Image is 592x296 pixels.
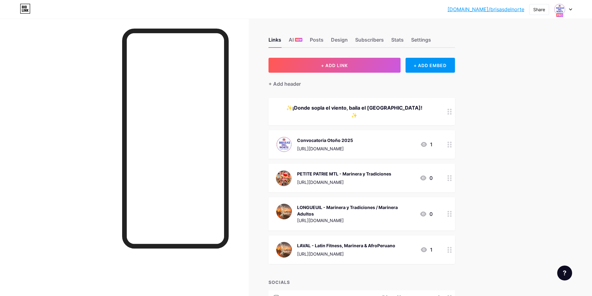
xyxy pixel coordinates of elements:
div: Settings [411,36,431,47]
div: Stats [391,36,404,47]
div: SOCIALS [268,279,455,285]
button: + ADD LINK [268,58,401,73]
div: 0 [420,210,433,218]
span: + ADD LINK [321,63,348,68]
div: 1 [420,246,433,253]
div: PETITE PATRIE MTL - Marinera y Tradiciones [297,171,391,177]
div: Design [331,36,348,47]
span: NEW [296,38,302,42]
img: Convocatoria Otoño 2025 [276,136,292,153]
div: 0 [420,174,433,182]
div: Convocatoria Otoño 2025 [297,137,353,143]
img: PETITE PATRIE MTL - Marinera y Tradiciones [276,170,292,186]
img: LONGUEUIL - Marinera y Tradiciones / Marinera Adultos [276,203,292,220]
div: [URL][DOMAIN_NAME] [297,251,395,257]
div: ✨¡Donde sopla el viento, baila el [GEOGRAPHIC_DATA]!✨ [276,104,433,119]
div: + Add header [268,80,301,88]
img: LAVAL - Latin Fitness, Marinera & AfroPeruano [276,242,292,258]
div: Subscribers [355,36,384,47]
div: LAVAL - Latin Fitness, Marinera & AfroPeruano [297,242,395,249]
div: [URL][DOMAIN_NAME] [297,145,353,152]
div: AI [289,36,302,47]
a: [DOMAIN_NAME]/brisasdelnorte [447,6,524,13]
img: Brisas del Norte [554,3,566,15]
div: [URL][DOMAIN_NAME] [297,179,391,185]
div: LONGUEUIL - Marinera y Tradiciones / Marinera Adultos [297,204,415,217]
div: Links [268,36,281,47]
div: Posts [310,36,324,47]
div: + ADD EMBED [406,58,455,73]
div: [URL][DOMAIN_NAME] [297,217,415,224]
div: 1 [420,141,433,148]
div: Share [533,6,545,13]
